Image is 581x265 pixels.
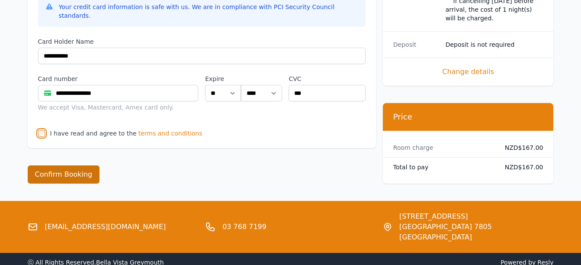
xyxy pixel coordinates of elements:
[393,67,543,77] span: Change details
[222,222,266,232] a: 03 768 7199
[393,143,491,152] dt: Room charge
[45,222,166,232] a: [EMAIL_ADDRESS][DOMAIN_NAME]
[498,143,543,152] dd: NZD$167.00
[38,103,199,112] div: We accept Visa, Mastercard, Amex card only.
[399,211,554,222] span: [STREET_ADDRESS]
[498,163,543,171] dd: NZD$167.00
[393,163,491,171] dt: Total to pay
[289,74,365,83] label: CVC
[393,112,543,122] h3: Price
[28,165,100,184] button: Confirm Booking
[399,222,554,242] span: [GEOGRAPHIC_DATA] 7805 [GEOGRAPHIC_DATA]
[241,74,282,83] label: .
[38,74,199,83] label: Card number
[446,40,543,49] dd: Deposit is not required
[205,74,241,83] label: Expire
[138,129,202,138] span: terms and conditions
[38,37,366,46] label: Card Holder Name
[50,130,137,137] label: I have read and agree to the
[59,3,359,20] div: Your credit card information is safe with us. We are in compliance with PCI Security Council stan...
[393,40,439,49] dt: Deposit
